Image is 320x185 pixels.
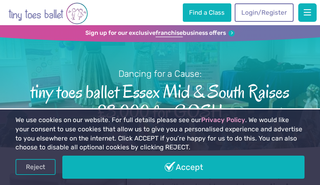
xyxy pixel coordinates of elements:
[183,3,231,22] a: Find a Class
[15,159,56,175] a: Reject
[85,29,235,37] a: Sign up for our exclusivefranchisebusiness offers
[62,156,305,179] a: Accept
[118,68,202,79] small: Dancing for a Cause:
[235,3,293,22] a: Login/Register
[8,2,88,25] img: tiny toes ballet
[11,80,310,122] span: tiny toes ballet Essex Mid & South Raises £3,000 for GOSH
[156,29,183,37] strong: franchise
[201,116,245,124] a: Privacy Policy
[15,116,305,152] p: We use cookies on our website. For full details please see our . We would like your consent to us...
